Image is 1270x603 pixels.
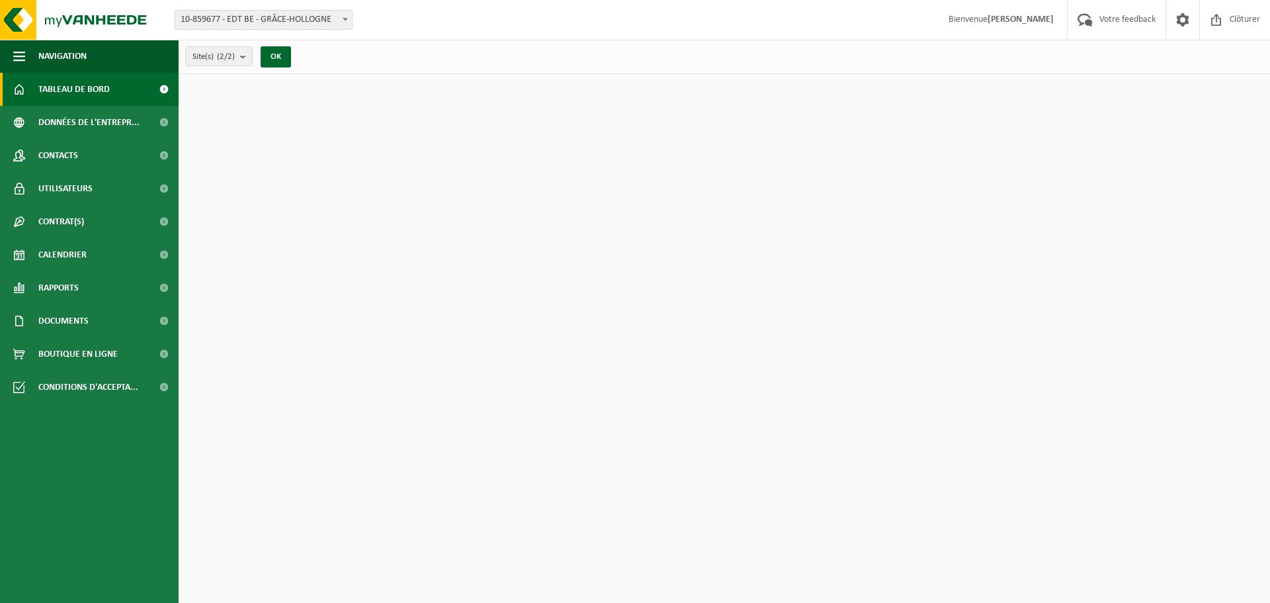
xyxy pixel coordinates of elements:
[261,46,291,68] button: OK
[38,172,93,205] span: Utilisateurs
[38,40,87,73] span: Navigation
[175,11,352,29] span: 10-859677 - EDT BE - GRÂCE-HOLLOGNE
[38,304,89,338] span: Documents
[38,338,118,371] span: Boutique en ligne
[38,73,110,106] span: Tableau de bord
[38,205,84,238] span: Contrat(s)
[192,47,235,67] span: Site(s)
[988,15,1054,24] strong: [PERSON_NAME]
[217,52,235,61] count: (2/2)
[38,106,140,139] span: Données de l'entrepr...
[38,371,138,404] span: Conditions d'accepta...
[175,10,353,30] span: 10-859677 - EDT BE - GRÂCE-HOLLOGNE
[38,238,87,271] span: Calendrier
[38,271,79,304] span: Rapports
[38,139,78,172] span: Contacts
[185,46,253,66] button: Site(s)(2/2)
